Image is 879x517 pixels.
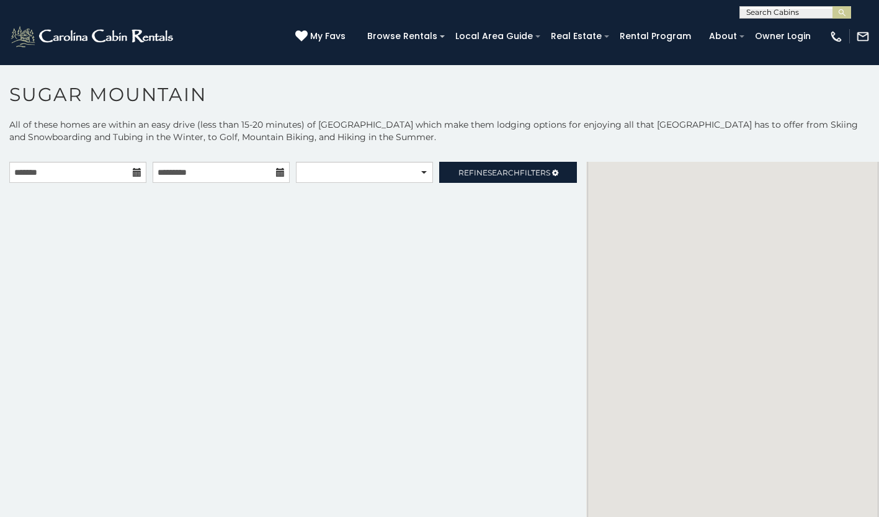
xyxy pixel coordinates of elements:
[856,30,870,43] img: mail-regular-white.png
[749,27,817,46] a: Owner Login
[9,24,177,49] img: White-1-2.png
[458,168,550,177] span: Refine Filters
[488,168,520,177] span: Search
[829,30,843,43] img: phone-regular-white.png
[449,27,539,46] a: Local Area Guide
[545,27,608,46] a: Real Estate
[295,30,349,43] a: My Favs
[703,27,743,46] a: About
[614,27,697,46] a: Rental Program
[310,30,346,43] span: My Favs
[439,162,576,183] a: RefineSearchFilters
[361,27,444,46] a: Browse Rentals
